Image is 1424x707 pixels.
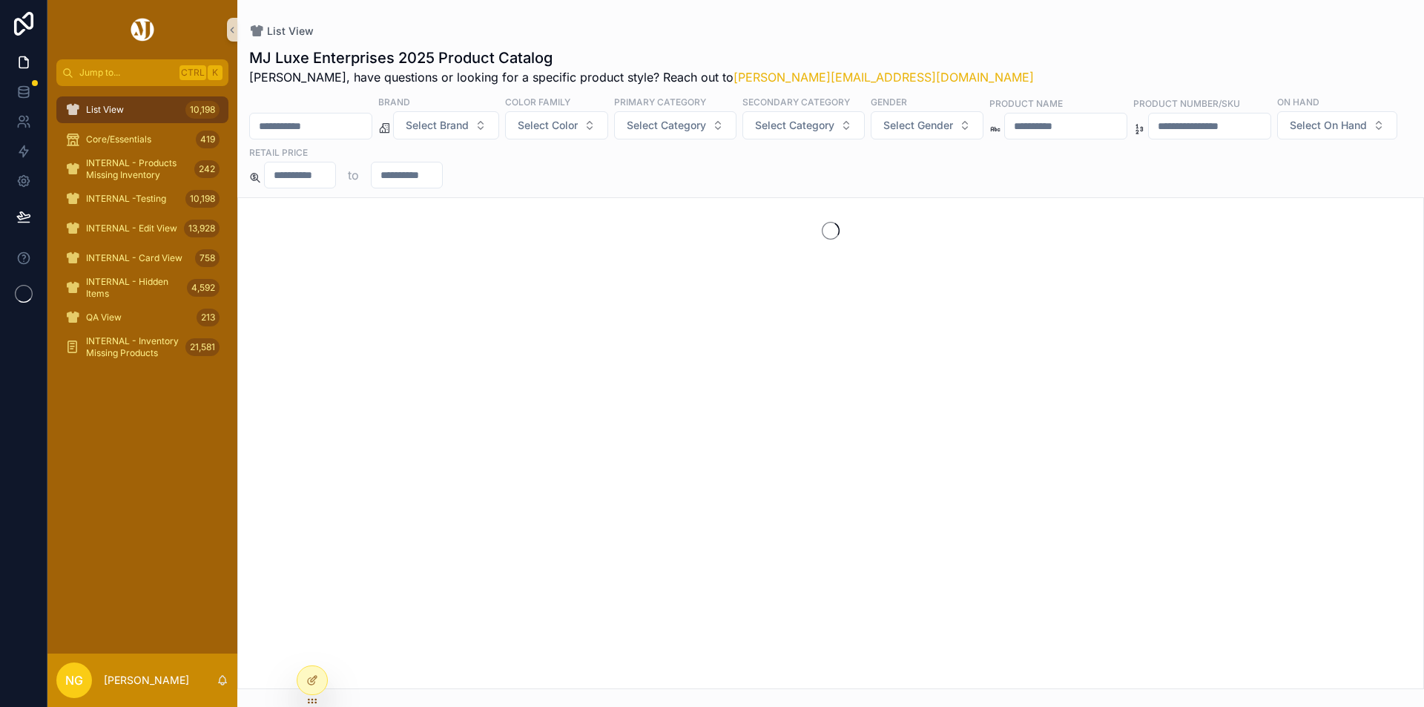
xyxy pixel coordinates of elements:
h1: MJ Luxe Enterprises 2025 Product Catalog [249,47,1034,68]
div: 13,928 [184,220,220,237]
button: Select Button [614,111,736,139]
span: INTERNAL - Hidden Items [86,276,181,300]
span: List View [267,24,314,39]
label: Brand [378,95,410,108]
p: [PERSON_NAME] [104,673,189,688]
label: Product Number/SKU [1133,96,1240,110]
span: List View [86,104,124,116]
span: [PERSON_NAME], have questions or looking for a specific product style? Reach out to [249,68,1034,86]
label: Gender [871,95,907,108]
div: 213 [197,309,220,326]
img: App logo [128,18,156,42]
span: Select Brand [406,118,469,133]
a: [PERSON_NAME][EMAIL_ADDRESS][DOMAIN_NAME] [734,70,1034,85]
a: INTERNAL - Products Missing Inventory242 [56,156,228,182]
button: Select Button [393,111,499,139]
div: 4,592 [187,279,220,297]
span: INTERNAL - Edit View [86,223,177,234]
span: Select Category [755,118,834,133]
span: QA View [86,312,122,323]
label: Color Family [505,95,570,108]
span: Jump to... [79,67,174,79]
span: Select Gender [883,118,953,133]
div: 242 [194,160,220,178]
span: INTERNAL - Products Missing Inventory [86,157,188,181]
div: scrollable content [47,86,237,380]
button: Select Button [1277,111,1397,139]
span: K [209,67,221,79]
a: List View10,198 [56,96,228,123]
a: QA View213 [56,304,228,331]
a: Core/Essentials419 [56,126,228,153]
span: Select Color [518,118,578,133]
a: INTERNAL - Edit View13,928 [56,215,228,242]
span: INTERNAL -Testing [86,193,166,205]
button: Select Button [505,111,608,139]
a: List View [249,24,314,39]
label: Retail Price [249,145,308,159]
span: INTERNAL - Card View [86,252,182,264]
label: Product Name [989,96,1063,110]
a: INTERNAL - Card View758 [56,245,228,272]
div: 10,198 [185,190,220,208]
label: Primary Category [614,95,706,108]
button: Jump to...CtrlK [56,59,228,86]
div: 758 [195,249,220,267]
div: 21,581 [185,338,220,356]
span: Ctrl [179,65,206,80]
span: Select Category [627,118,706,133]
label: Secondary Category [742,95,850,108]
span: Select On Hand [1290,118,1367,133]
span: INTERNAL - Inventory Missing Products [86,335,179,359]
button: Select Button [742,111,865,139]
button: Select Button [871,111,983,139]
label: On Hand [1277,95,1319,108]
p: to [348,166,359,184]
div: 10,198 [185,101,220,119]
a: INTERNAL - Inventory Missing Products21,581 [56,334,228,361]
a: INTERNAL - Hidden Items4,592 [56,274,228,301]
span: NG [65,671,83,689]
div: 419 [196,131,220,148]
span: Core/Essentials [86,134,151,145]
a: INTERNAL -Testing10,198 [56,185,228,212]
